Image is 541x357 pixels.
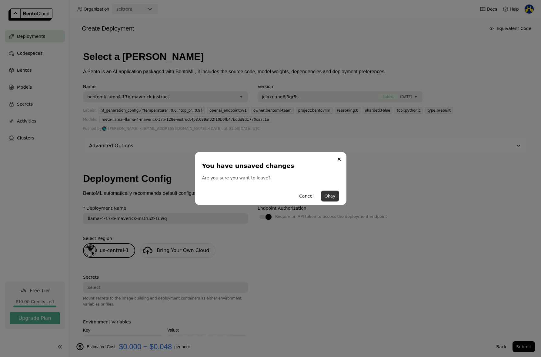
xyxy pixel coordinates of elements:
button: Okay [321,191,339,201]
button: Cancel [296,191,317,201]
div: Are you sure you want to leave? [202,175,339,181]
button: Close [336,156,343,163]
div: You have unsaved changes [202,162,337,170]
div: dialog [195,152,346,205]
